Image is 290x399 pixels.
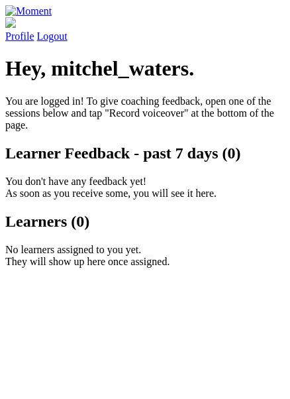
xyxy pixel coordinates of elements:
p: No learners assigned to you yet. They will show up here once assigned. [5,244,285,268]
p: You don't have any feedback yet! As soon as you receive some, you will see it here. [5,176,285,199]
h1: Hey, mitchel_waters. [5,56,285,81]
img: default_avatar-b4e2223d03051bc43aaaccfb402a43260a3f17acc7fafc1603fdf008d6cba3c9.png [5,17,16,28]
img: Moment [5,5,52,17]
a: Profile [5,17,285,42]
h2: Learner Feedback - past 7 days (0) [5,144,285,162]
a: Logout [37,30,68,42]
h2: Learners (0) [5,213,285,231]
p: You are logged in! To give coaching feedback, open one of the sessions below and tap "Record voic... [5,95,285,131]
